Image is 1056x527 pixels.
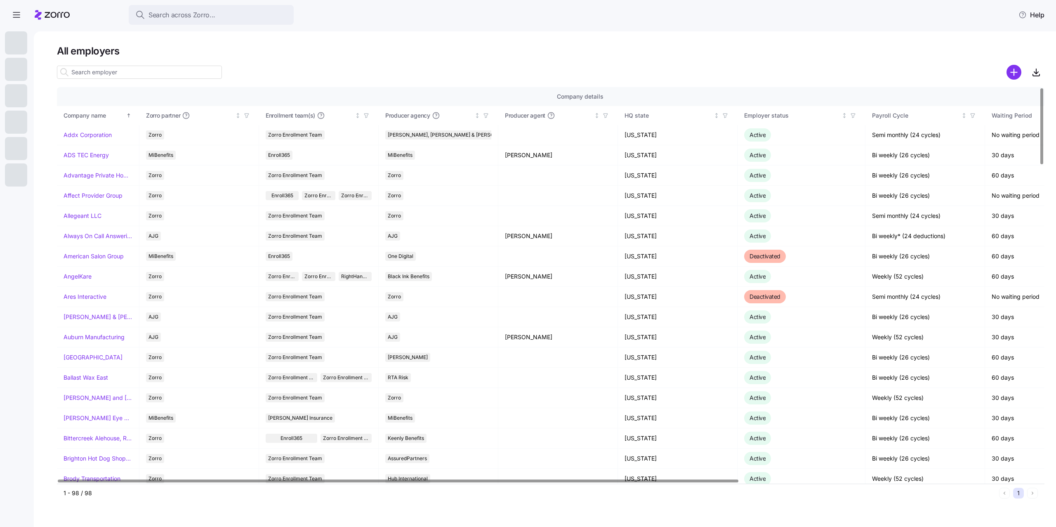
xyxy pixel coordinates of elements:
[865,368,985,388] td: Bi weekly (26 cycles)
[618,428,738,449] td: [US_STATE]
[498,106,618,125] th: Producer agentNot sorted
[618,145,738,165] td: [US_STATE]
[750,475,766,482] span: Active
[139,106,259,125] th: Zorro partnerNot sorted
[388,474,428,483] span: Hub International
[388,130,516,139] span: [PERSON_NAME], [PERSON_NAME] & [PERSON_NAME]
[865,165,985,186] td: Bi weekly (26 cycles)
[618,368,738,388] td: [US_STATE]
[148,393,162,402] span: Zorro
[388,434,424,443] span: Keenly Benefits
[388,353,428,362] span: [PERSON_NAME]
[1012,7,1051,23] button: Help
[57,66,222,79] input: Search employer
[498,145,618,165] td: [PERSON_NAME]
[268,171,322,180] span: Zorro Enrollment Team
[865,388,985,408] td: Weekly (52 cycles)
[64,313,132,321] a: [PERSON_NAME] & [PERSON_NAME]'s
[148,312,158,321] span: AJG
[268,312,322,321] span: Zorro Enrollment Team
[64,212,101,220] a: Allegeant LLC
[865,347,985,368] td: Bi weekly (26 cycles)
[750,354,766,361] span: Active
[341,191,369,200] span: Zorro Enrollment Experts
[750,151,766,158] span: Active
[618,165,738,186] td: [US_STATE]
[618,408,738,428] td: [US_STATE]
[618,226,738,246] td: [US_STATE]
[865,469,985,489] td: Weekly (52 cycles)
[750,455,766,462] span: Active
[268,211,322,220] span: Zorro Enrollment Team
[64,232,132,240] a: Always On Call Answering Service
[271,191,293,200] span: Enroll365
[872,111,959,120] div: Payroll Cycle
[64,151,109,159] a: ADS TEC Energy
[388,333,398,342] span: AJG
[865,408,985,428] td: Bi weekly (26 cycles)
[64,454,132,463] a: Brighton Hot Dog Shoppe
[268,474,322,483] span: Zorro Enrollment Team
[268,333,322,342] span: Zorro Enrollment Team
[64,252,124,260] a: American Salon Group
[865,206,985,226] td: Semi monthly (24 cycles)
[148,272,162,281] span: Zorro
[865,267,985,287] td: Weekly (52 cycles)
[738,106,865,125] th: Employer statusNot sorted
[148,10,215,20] span: Search across Zorro...
[505,111,545,120] span: Producer agent
[268,414,332,423] span: [PERSON_NAME] Insurance
[750,374,766,381] span: Active
[388,373,408,382] span: RTA Risk
[304,191,332,200] span: Zorro Enrollment Team
[268,292,322,301] span: Zorro Enrollment Team
[714,113,719,118] div: Not sorted
[388,232,398,241] span: AJG
[268,151,290,160] span: Enroll365
[750,394,766,401] span: Active
[618,449,738,469] td: [US_STATE]
[865,125,985,145] td: Semi monthly (24 cycles)
[1018,10,1044,20] span: Help
[618,327,738,347] td: [US_STATE]
[474,113,480,118] div: Not sorted
[865,186,985,206] td: Bi weekly (26 cycles)
[750,131,766,138] span: Active
[618,246,738,267] td: [US_STATE]
[388,191,401,200] span: Zorro
[64,353,123,362] a: [GEOGRAPHIC_DATA]
[750,172,766,179] span: Active
[148,130,162,139] span: Zorro
[129,5,294,25] button: Search across Zorro...
[750,414,766,421] span: Active
[388,393,401,402] span: Zorro
[618,186,738,206] td: [US_STATE]
[268,252,290,261] span: Enroll365
[618,125,738,145] td: [US_STATE]
[148,211,162,220] span: Zorro
[625,111,712,120] div: HQ state
[323,434,370,443] span: Zorro Enrollment Team
[388,252,413,261] span: One Digital
[865,327,985,347] td: Weekly (52 cycles)
[744,111,840,120] div: Employer status
[148,353,162,362] span: Zorro
[148,252,173,261] span: MiBenefits
[268,454,322,463] span: Zorro Enrollment Team
[750,253,780,260] span: Deactivated
[341,272,369,281] span: RightHandMan Financial
[64,489,996,497] div: 1 - 98 / 98
[750,313,766,320] span: Active
[64,373,108,382] a: Ballast Wax East
[750,435,766,442] span: Active
[618,388,738,408] td: [US_STATE]
[618,267,738,287] td: [US_STATE]
[865,106,985,125] th: Payroll CycleNot sorted
[618,206,738,226] td: [US_STATE]
[64,293,106,301] a: Ares Interactive
[64,414,132,422] a: [PERSON_NAME] Eye Associates
[323,373,370,382] span: Zorro Enrollment Experts
[618,307,738,327] td: [US_STATE]
[498,267,618,287] td: [PERSON_NAME]
[385,111,430,120] span: Producer agency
